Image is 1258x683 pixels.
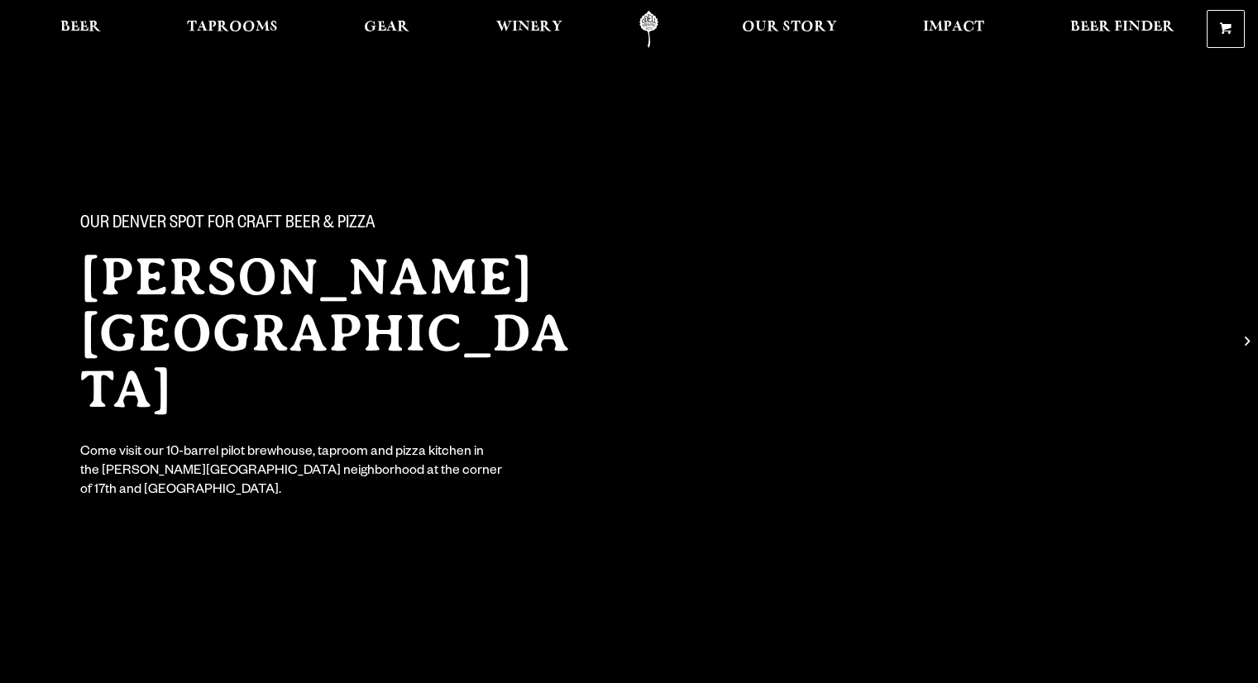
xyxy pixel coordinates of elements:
span: Winery [496,21,562,34]
div: Come visit our 10-barrel pilot brewhouse, taproom and pizza kitchen in the [PERSON_NAME][GEOGRAPH... [80,444,504,501]
span: Beer Finder [1070,21,1174,34]
a: Winery [486,11,573,48]
a: Beer [50,11,112,48]
span: Our Denver spot for craft beer & pizza [80,214,375,236]
span: Impact [923,21,984,34]
a: Taprooms [176,11,289,48]
span: Our Story [742,21,837,34]
span: Gear [364,21,409,34]
a: Impact [912,11,995,48]
a: Odell Home [618,11,680,48]
a: Beer Finder [1059,11,1185,48]
span: Beer [60,21,101,34]
a: Gear [353,11,420,48]
span: Taprooms [187,21,278,34]
a: Our Story [731,11,848,48]
h2: [PERSON_NAME][GEOGRAPHIC_DATA] [80,249,596,418]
